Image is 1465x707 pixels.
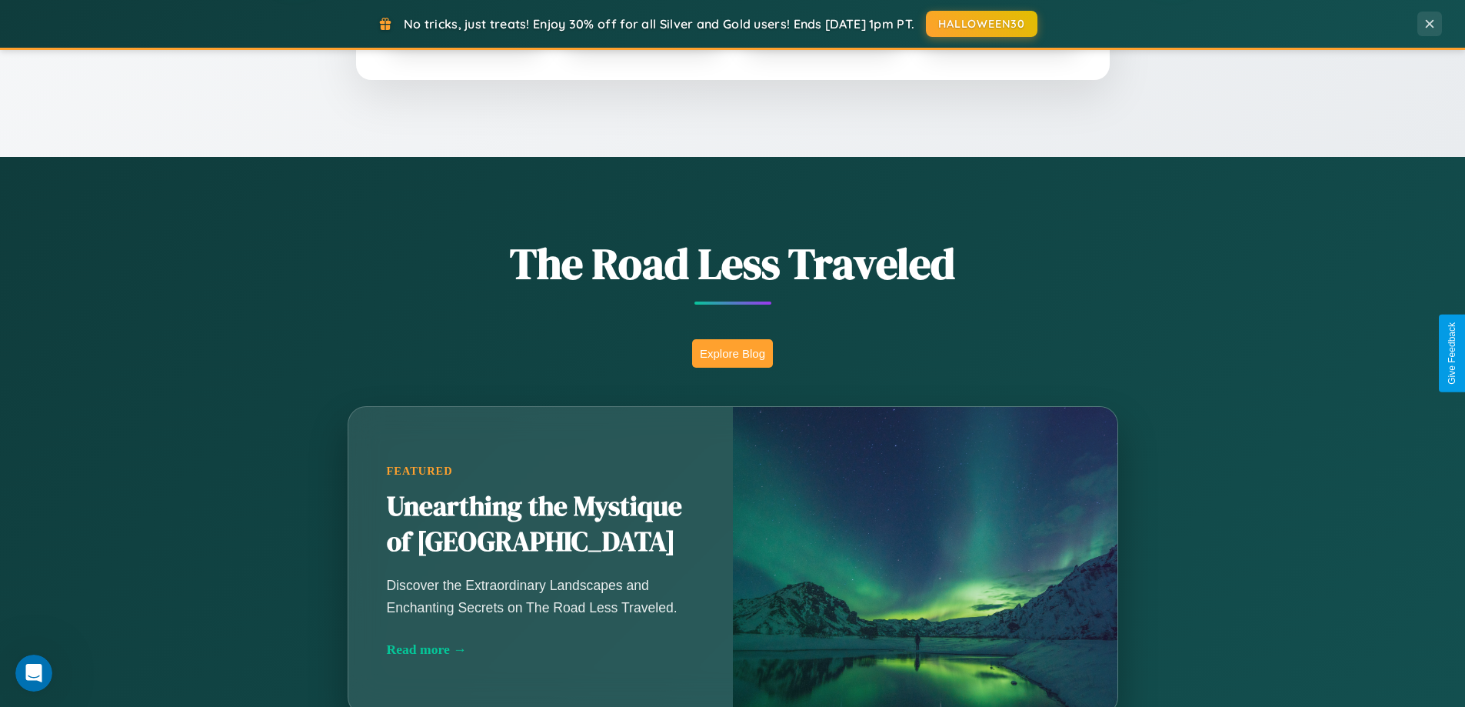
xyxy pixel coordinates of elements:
div: Read more → [387,642,694,658]
span: No tricks, just treats! Enjoy 30% off for all Silver and Gold users! Ends [DATE] 1pm PT. [404,16,914,32]
p: Discover the Extraordinary Landscapes and Enchanting Secrets on The Road Less Traveled. [387,575,694,618]
h1: The Road Less Traveled [271,234,1194,293]
div: Give Feedback [1447,322,1457,385]
button: Explore Blog [692,339,773,368]
button: HALLOWEEN30 [926,11,1037,37]
div: Featured [387,465,694,478]
iframe: Intercom live chat [15,655,52,692]
h2: Unearthing the Mystique of [GEOGRAPHIC_DATA] [387,489,694,560]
